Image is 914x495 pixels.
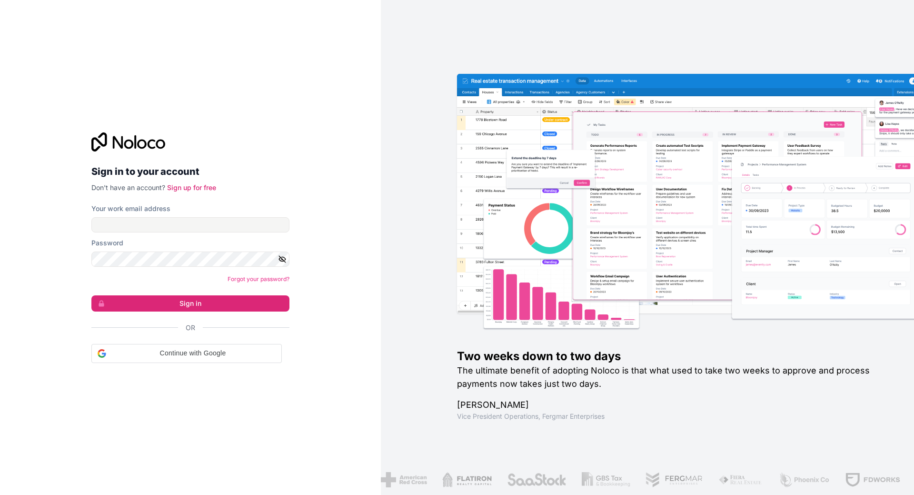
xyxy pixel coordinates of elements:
img: /assets/saastock-C6Zbiodz.png [502,472,562,487]
img: /assets/gbstax-C-GtDUiK.png [577,472,626,487]
img: /assets/flatiron-C8eUkumj.png [437,472,487,487]
h1: Vice President Operations , Fergmar Enterprises [457,412,884,421]
h1: [PERSON_NAME] [457,398,884,412]
img: /assets/phoenix-BREaitsQ.png [774,472,825,487]
div: Continue with Google [91,344,282,363]
a: Forgot your password? [228,275,289,283]
button: Sign in [91,295,289,312]
span: Don't have an account? [91,183,165,192]
h1: Two weeks down to two days [457,349,884,364]
input: Password [91,252,289,267]
img: /assets/american-red-cross-BAupjrZR.png [376,472,422,487]
a: Sign up for free [167,183,216,192]
label: Password [91,238,123,248]
label: Your work email address [91,204,170,213]
input: Email address [91,217,289,232]
h2: The ultimate benefit of adopting Noloco is that what used to take two weeks to approve and proces... [457,364,884,391]
span: Or [186,323,195,333]
h2: Sign in to your account [91,163,289,180]
img: /assets/fiera-fwj2N5v4.png [714,472,758,487]
img: /assets/fdworks-Bi04fVtw.png [840,472,895,487]
span: Continue with Google [110,348,276,358]
img: /assets/fergmar-CudnrXN5.png [640,472,698,487]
